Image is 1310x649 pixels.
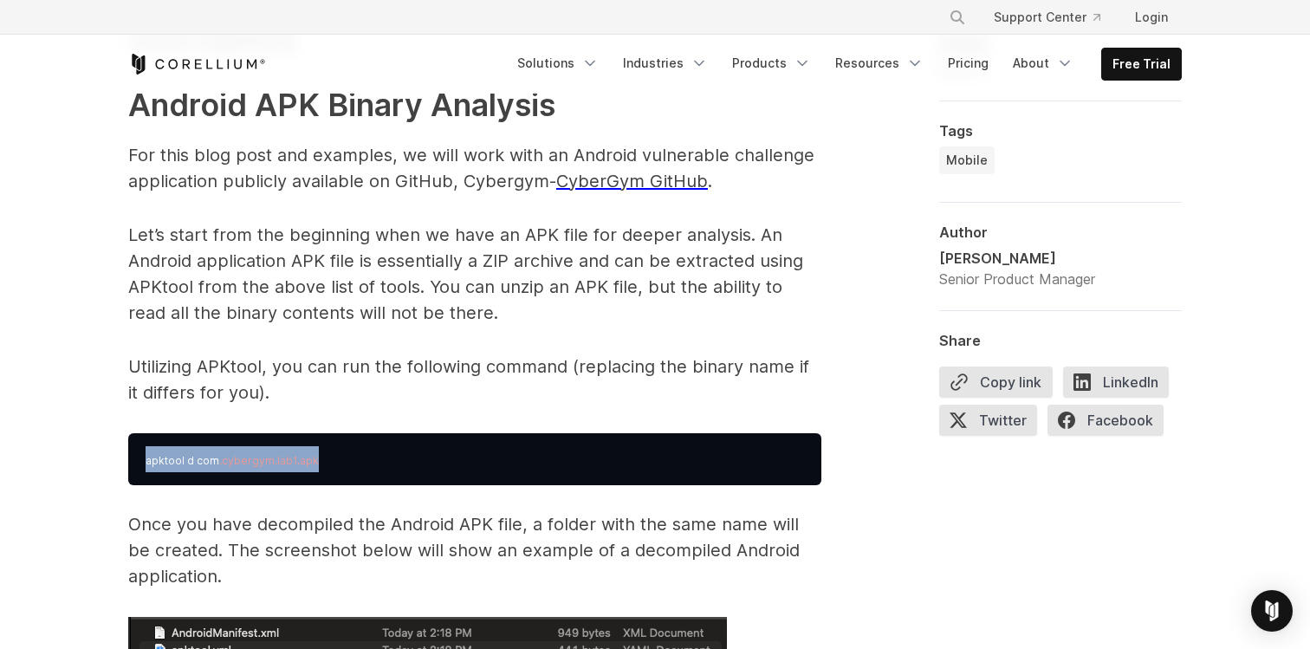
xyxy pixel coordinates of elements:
[128,142,821,194] p: For this blog post and examples, we will work with an Android vulnerable challenge application pu...
[939,122,1182,140] div: Tags
[146,454,219,467] span: apktool d com
[507,48,1182,81] div: Navigation Menu
[939,269,1095,289] div: Senior Product Manager
[942,2,973,33] button: Search
[939,367,1053,398] button: Copy link
[128,511,821,589] p: Once you have decompiled the Android APK file, a folder with the same name will be created. The s...
[1102,49,1181,80] a: Free Trial
[1047,405,1174,443] a: Facebook
[980,2,1114,33] a: Support Center
[1251,590,1293,632] div: Open Intercom Messenger
[1063,367,1169,398] span: LinkedIn
[939,405,1047,443] a: Twitter
[939,146,995,174] a: Mobile
[507,48,609,79] a: Solutions
[128,354,821,406] p: Utilizing APKtool, you can run the following command (replacing the binary name if it differs for...
[939,405,1037,436] span: Twitter
[613,48,718,79] a: Industries
[128,222,821,326] p: Let’s start from the beginning when we have an APK file for deeper analysis. An Android applicati...
[825,48,934,79] a: Resources
[1002,48,1084,79] a: About
[928,2,1182,33] div: Navigation Menu
[939,224,1182,241] div: Author
[939,332,1182,349] div: Share
[556,171,708,191] a: CyberGym GitHub
[1047,405,1164,436] span: Facebook
[722,48,821,79] a: Products
[946,152,988,169] span: Mobile
[937,48,999,79] a: Pricing
[219,454,319,467] span: .cybergym.lab1.apk
[939,248,1095,269] div: [PERSON_NAME]
[128,54,266,75] a: Corellium Home
[1063,367,1179,405] a: LinkedIn
[1121,2,1182,33] a: Login
[128,86,555,124] strong: Android APK Binary Analysis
